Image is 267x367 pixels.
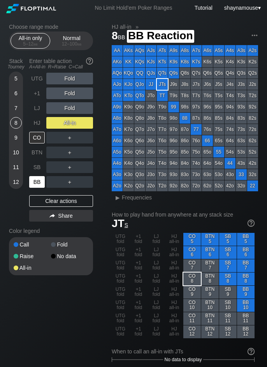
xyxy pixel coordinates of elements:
[29,87,45,99] div: +1
[123,147,134,157] div: K5o
[148,286,165,299] div: LJ fold
[29,55,93,73] div: Enter table action
[179,45,190,56] div: A8s
[201,246,219,259] div: BTN 6
[236,68,247,79] div: Q3s
[123,79,134,90] div: KJo
[202,135,213,146] div: 66
[112,124,123,135] div: A7o
[202,68,213,79] div: Q6s
[157,135,168,146] div: T6o
[219,299,237,312] div: SB 10
[157,45,168,56] div: ATs
[201,299,219,312] div: BTN 10
[111,23,133,30] span: HJ all-in
[247,135,258,146] div: 62s
[237,299,255,312] div: BB 10
[148,246,165,259] div: LJ fold
[112,158,123,169] div: A4o
[191,101,202,112] div: 97s
[168,45,179,56] div: A9s
[125,220,128,229] span: s
[236,45,247,56] div: A3s
[10,87,22,99] div: 6
[132,24,143,30] span: »
[134,56,145,67] div: KQs
[146,113,156,124] div: J8o
[202,90,213,101] div: T6s
[46,87,93,99] div: Fold
[168,158,179,169] div: 94o
[112,79,123,90] div: AJo
[225,135,235,146] div: 64s
[179,113,190,124] div: 88
[12,33,48,48] div: All-in only
[123,180,134,191] div: K2o
[225,169,235,180] div: 43o
[146,79,156,90] div: JJ
[49,214,55,218] img: share.864f2f62.svg
[213,135,224,146] div: 65s
[168,90,179,101] div: T9s
[219,286,237,299] div: SB 9
[168,180,179,191] div: 92o
[130,299,147,312] div: +1 fold
[10,147,22,158] div: 10
[83,5,184,13] div: No Limit Hold’em Poker Ranges
[183,312,201,325] div: CO 11
[51,242,88,247] div: Fold
[179,169,190,180] div: 83o
[236,101,247,112] div: 93s
[134,113,145,124] div: Q8o
[191,169,202,180] div: 73o
[112,246,129,259] div: UTG fold
[29,161,45,173] div: SB
[10,161,22,173] div: 11
[219,312,237,325] div: SB 11
[123,158,134,169] div: K4o
[157,158,168,169] div: T4o
[191,45,202,56] div: A7s
[46,147,93,158] div: ＋
[183,286,201,299] div: CO 9
[148,312,165,325] div: LJ fold
[247,219,255,227] img: help.32db89a4.svg
[213,158,224,169] div: 54o
[112,180,123,191] div: A2o
[247,147,258,157] div: 52s
[247,180,258,191] div: 22
[10,73,22,84] div: 5
[168,56,179,67] div: K9s
[183,325,201,338] div: CO 12
[29,210,93,222] div: Share
[112,56,123,67] div: AKo
[225,101,235,112] div: 94s
[112,273,129,285] div: UTG fold
[14,242,51,247] div: Call
[134,124,145,135] div: Q7o
[195,5,213,11] a: Tutorial
[157,79,168,90] div: JTs
[183,259,201,272] div: CO 7
[134,135,145,146] div: Q6o
[236,90,247,101] div: T3s
[164,357,202,362] span: No data to display
[247,124,258,135] div: 72s
[14,253,51,259] div: Raise
[179,180,190,191] div: 82o
[146,56,156,67] div: KJs
[134,147,145,157] div: Q5o
[168,68,179,79] div: Q9s
[168,147,179,157] div: 95o
[111,30,126,43] span: 8
[219,273,237,285] div: SB 8
[191,90,202,101] div: T7s
[146,90,156,101] div: JTo
[191,124,202,135] div: 77
[183,299,201,312] div: CO 10
[29,195,93,207] div: Clear actions
[225,68,235,79] div: Q4s
[112,325,129,338] div: UTG fold
[236,169,247,180] div: 33
[148,299,165,312] div: LJ fold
